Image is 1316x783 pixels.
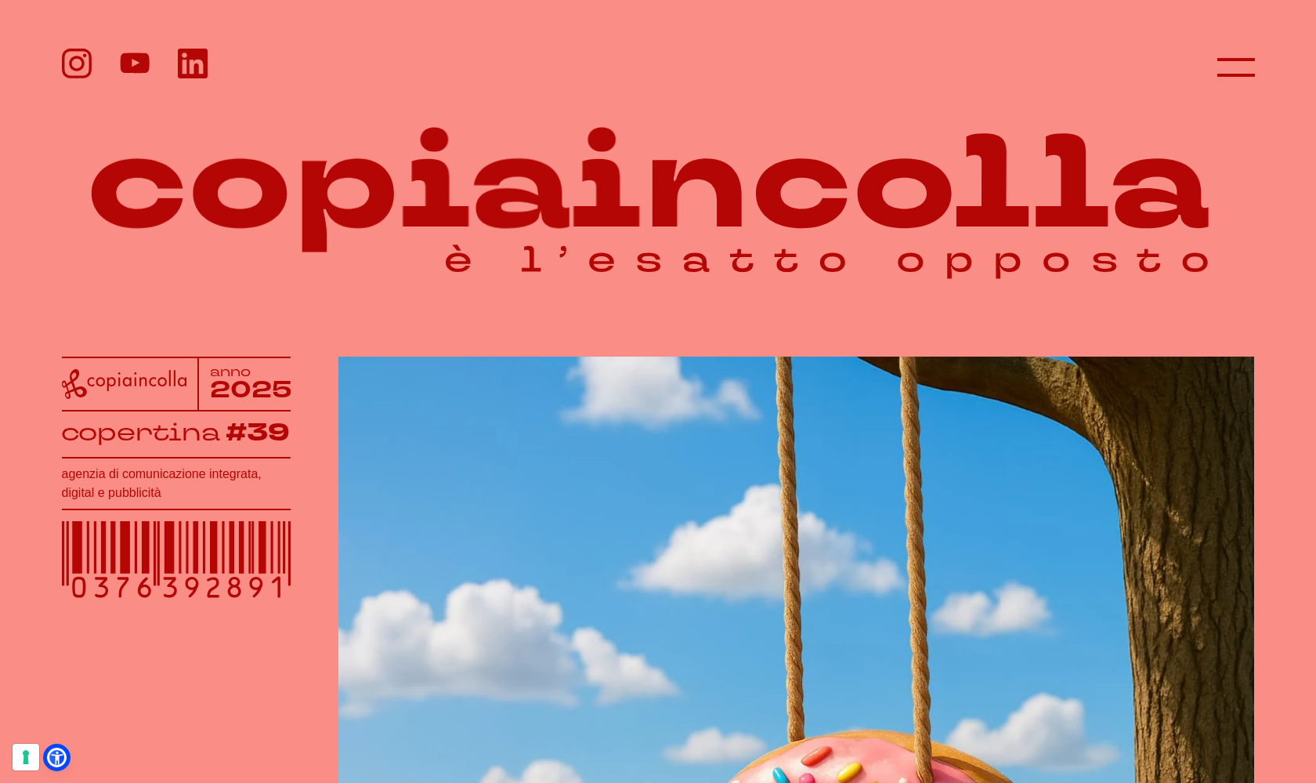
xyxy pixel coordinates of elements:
h1: agenzia di comunicazione integrata, digital e pubblicità [62,465,291,502]
button: Le tue preferenze relative al consenso per le tecnologie di tracciamento [13,744,39,770]
tspan: 2025 [210,374,291,406]
tspan: #39 [225,416,289,450]
tspan: anno [210,363,251,380]
a: Apri il menu di accessibilità [47,748,67,767]
tspan: copertina [60,416,220,448]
